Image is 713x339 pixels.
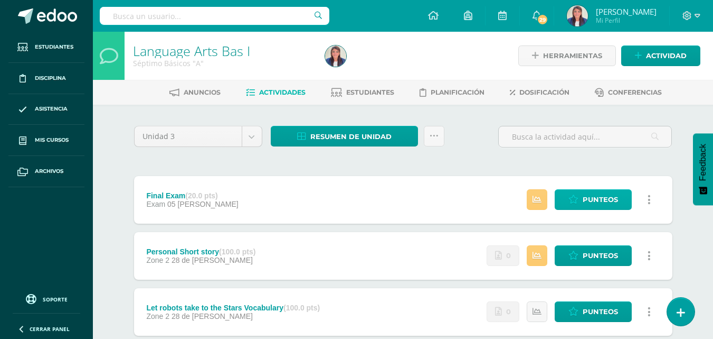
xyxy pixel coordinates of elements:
[172,312,253,320] span: 28 de [PERSON_NAME]
[596,6,657,17] span: [PERSON_NAME]
[35,136,69,144] span: Mis cursos
[35,43,73,51] span: Estudiantes
[346,88,394,96] span: Estudiantes
[420,84,484,101] a: Planificación
[43,296,68,303] span: Soporte
[146,256,169,264] span: Zone 2
[142,126,234,146] span: Unidad 3
[169,84,221,101] a: Anuncios
[583,246,618,265] span: Punteos
[519,88,569,96] span: Dosificación
[8,63,84,94] a: Disciplina
[596,16,657,25] span: Mi Perfil
[543,46,602,66] span: Herramientas
[271,126,418,146] a: Resumen de unidad
[506,302,511,322] span: 0
[146,248,255,256] div: Personal Short story
[35,105,68,113] span: Asistencia
[325,45,346,67] img: 64f220a76ce8a7c8a2fce748c524eb74.png
[13,291,80,306] a: Soporte
[310,127,392,146] span: Resumen de unidad
[146,312,169,320] span: Zone 2
[583,302,618,322] span: Punteos
[133,42,250,60] a: Language Arts Bas I
[595,84,662,101] a: Conferencias
[331,84,394,101] a: Estudiantes
[555,301,632,322] a: Punteos
[146,191,238,200] div: Final Exam
[100,7,329,25] input: Busca un usuario...
[146,304,320,312] div: Let robots take to the Stars Vocabulary
[8,94,84,125] a: Asistencia
[246,84,306,101] a: Actividades
[184,88,221,96] span: Anuncios
[172,256,253,264] span: 28 de [PERSON_NAME]
[499,126,671,147] input: Busca la actividad aquí...
[646,46,687,66] span: Actividad
[518,45,616,66] a: Herramientas
[510,84,569,101] a: Dosificación
[8,125,84,156] a: Mis cursos
[537,14,548,25] span: 29
[8,156,84,187] a: Archivos
[621,45,700,66] a: Actividad
[608,88,662,96] span: Conferencias
[431,88,484,96] span: Planificación
[219,248,255,256] strong: (100.0 pts)
[35,74,66,83] span: Disciplina
[506,246,511,265] span: 0
[487,245,519,266] a: No se han realizado entregas
[30,325,70,333] span: Cerrar panel
[146,200,165,208] span: Exam
[283,304,320,312] strong: (100.0 pts)
[135,126,262,146] a: Unidad 3
[259,88,306,96] span: Actividades
[487,301,519,322] a: No se han realizado entregas
[167,200,239,208] span: 05 [PERSON_NAME]
[8,32,84,63] a: Estudiantes
[583,190,618,209] span: Punteos
[185,191,217,200] strong: (20.0 pts)
[567,5,588,26] img: 64f220a76ce8a7c8a2fce748c524eb74.png
[693,133,713,205] button: Feedback - Mostrar encuesta
[133,58,312,68] div: Séptimo Básicos 'A'
[555,245,632,266] a: Punteos
[133,43,312,58] h1: Language Arts Bas I
[35,167,63,176] span: Archivos
[698,144,708,181] span: Feedback
[555,189,632,210] a: Punteos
